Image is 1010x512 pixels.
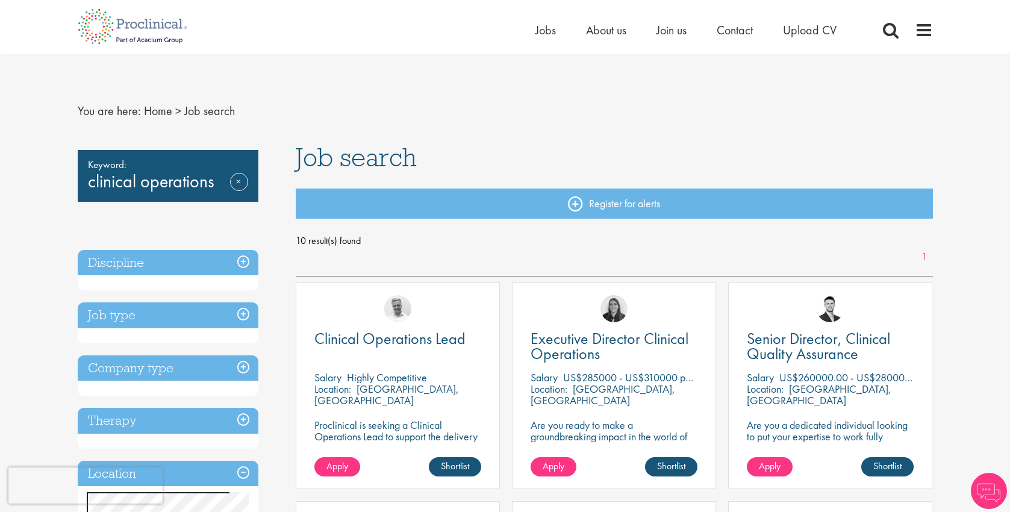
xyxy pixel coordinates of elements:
[144,103,172,119] a: breadcrumb link
[314,382,459,407] p: [GEOGRAPHIC_DATA], [GEOGRAPHIC_DATA]
[747,328,890,364] span: Senior Director, Clinical Quality Assurance
[296,141,417,173] span: Job search
[314,382,351,396] span: Location:
[747,419,914,476] p: Are you a dedicated individual looking to put your expertise to work fully flexibly in a remote p...
[429,457,481,476] a: Shortlist
[915,250,933,264] a: 1
[747,370,774,384] span: Salary
[531,382,567,396] span: Location:
[747,382,891,407] p: [GEOGRAPHIC_DATA], [GEOGRAPHIC_DATA]
[861,457,914,476] a: Shortlist
[531,331,697,361] a: Executive Director Clinical Operations
[314,328,466,349] span: Clinical Operations Lead
[600,295,628,322] img: Ciara Noble
[78,355,258,381] h3: Company type
[175,103,181,119] span: >
[184,103,235,119] span: Job search
[531,419,697,476] p: Are you ready to make a groundbreaking impact in the world of biotechnology? Join a growing compa...
[747,331,914,361] a: Senior Director, Clinical Quality Assurance
[384,295,411,322] img: Joshua Bye
[759,460,781,472] span: Apply
[645,457,697,476] a: Shortlist
[817,295,844,322] img: Joshua Godden
[78,250,258,276] h3: Discipline
[230,173,248,208] a: Remove
[88,156,248,173] span: Keyword:
[531,370,558,384] span: Salary
[531,457,576,476] a: Apply
[314,457,360,476] a: Apply
[656,22,687,38] a: Join us
[314,370,341,384] span: Salary
[747,457,793,476] a: Apply
[535,22,556,38] a: Jobs
[314,331,481,346] a: Clinical Operations Lead
[8,467,163,504] iframe: reCAPTCHA
[747,382,784,396] span: Location:
[717,22,753,38] a: Contact
[78,150,258,202] div: clinical operations
[78,408,258,434] h3: Therapy
[326,460,348,472] span: Apply
[78,103,141,119] span: You are here:
[296,189,933,219] a: Register for alerts
[296,232,933,250] span: 10 result(s) found
[586,22,626,38] a: About us
[531,328,688,364] span: Executive Director Clinical Operations
[347,370,427,384] p: Highly Competitive
[779,370,971,384] p: US$260000.00 - US$280000.00 per annum
[314,419,481,454] p: Proclinical is seeking a Clinical Operations Lead to support the delivery of clinical trials in o...
[563,370,723,384] p: US$285000 - US$310000 per annum
[783,22,837,38] a: Upload CV
[78,461,258,487] h3: Location
[78,302,258,328] h3: Job type
[531,382,675,407] p: [GEOGRAPHIC_DATA], [GEOGRAPHIC_DATA]
[971,473,1007,509] img: Chatbot
[543,460,564,472] span: Apply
